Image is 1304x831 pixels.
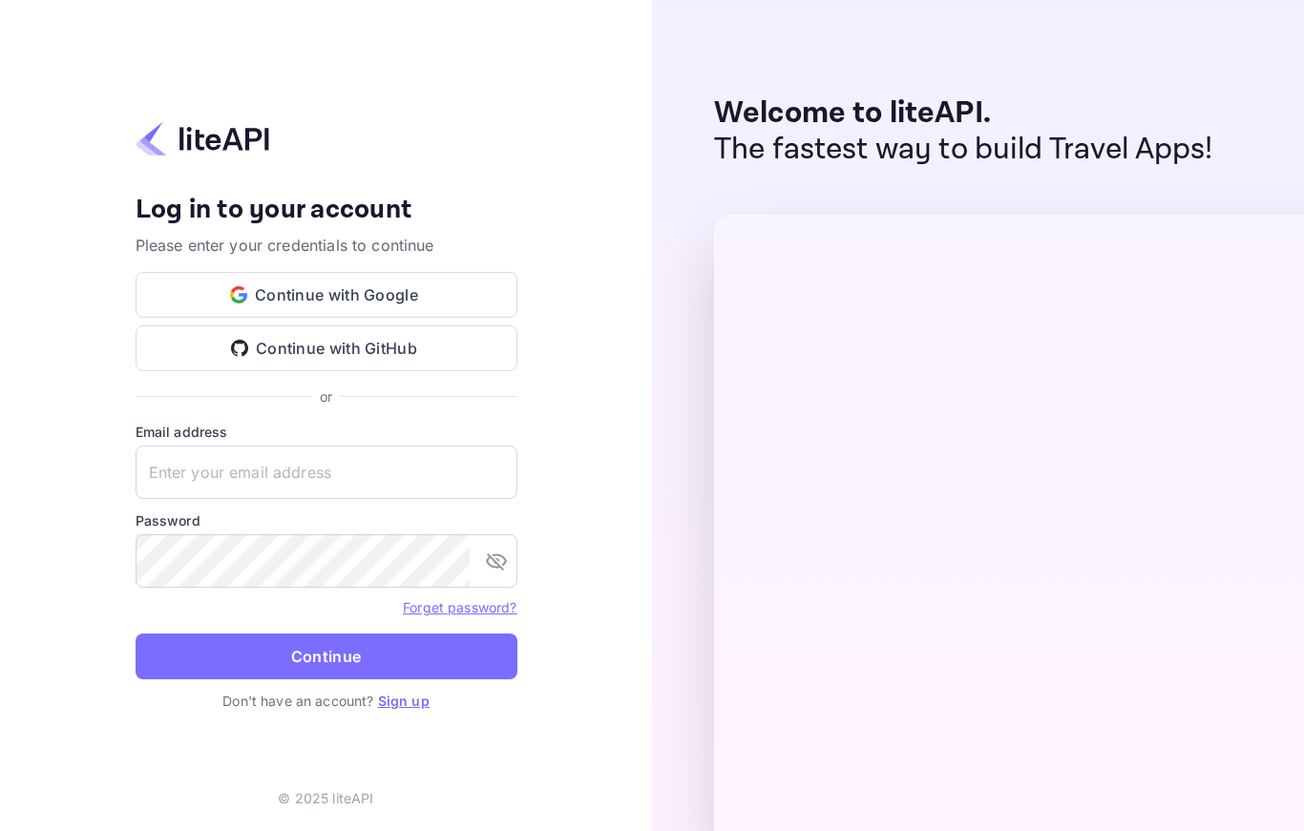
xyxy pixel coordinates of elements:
[477,542,515,580] button: toggle password visibility
[136,691,517,711] p: Don't have an account?
[136,510,517,530] label: Password
[403,599,516,615] a: Forget password?
[378,693,430,709] a: Sign up
[136,634,517,679] button: Continue
[136,272,517,318] button: Continue with Google
[320,386,332,406] p: or
[136,422,517,442] label: Email address
[403,597,516,616] a: Forget password?
[136,325,517,371] button: Continue with GitHub
[714,95,1213,132] p: Welcome to liteAPI.
[136,446,517,499] input: Enter your email address
[714,132,1213,168] p: The fastest way to build Travel Apps!
[136,120,269,157] img: liteapi
[136,234,517,257] p: Please enter your credentials to continue
[136,194,517,227] h4: Log in to your account
[278,788,373,808] p: © 2025 liteAPI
